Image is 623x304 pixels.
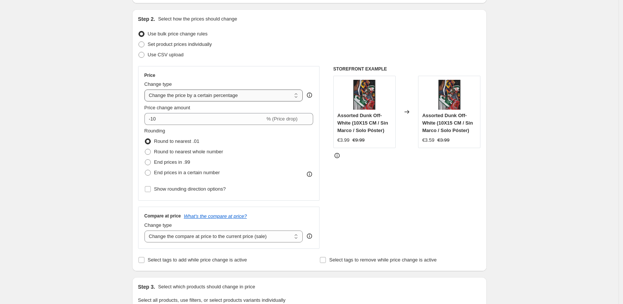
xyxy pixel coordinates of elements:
h6: STOREFRONT EXAMPLE [333,66,481,72]
span: Assorted Dunk Off-White (10X15 CM / Sin Marco / Solo Póster) [422,113,473,133]
h2: Step 3. [138,283,155,291]
strike: €9.99 [352,137,365,144]
span: Change type [144,222,172,228]
span: Price change amount [144,105,190,110]
span: Use CSV upload [148,52,184,57]
h3: Compare at price [144,213,181,219]
span: Select tags to add while price change is active [148,257,247,263]
img: zapas19_80x.jpg [349,80,379,110]
h3: Price [144,72,155,78]
div: help [306,91,313,99]
img: zapas19_80x.jpg [434,80,464,110]
span: Set product prices individually [148,41,212,47]
div: €3.99 [337,137,350,144]
span: Round to nearest .01 [154,138,199,144]
strike: €3.99 [437,137,450,144]
span: Rounding [144,128,165,134]
span: Change type [144,81,172,87]
button: What's the compare at price? [184,213,247,219]
span: Select tags to remove while price change is active [329,257,437,263]
span: Use bulk price change rules [148,31,208,37]
span: End prices in a certain number [154,170,220,175]
span: Show rounding direction options? [154,186,226,192]
span: End prices in .99 [154,159,190,165]
span: Assorted Dunk Off-White (10X15 CM / Sin Marco / Solo Póster) [337,113,388,133]
span: Select all products, use filters, or select products variants individually [138,297,286,303]
span: Round to nearest whole number [154,149,223,154]
div: €3.59 [422,137,434,144]
span: % (Price drop) [267,116,298,122]
p: Select how the prices should change [158,15,237,23]
input: -15 [144,113,265,125]
div: help [306,232,313,240]
h2: Step 2. [138,15,155,23]
p: Select which products should change in price [158,283,255,291]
